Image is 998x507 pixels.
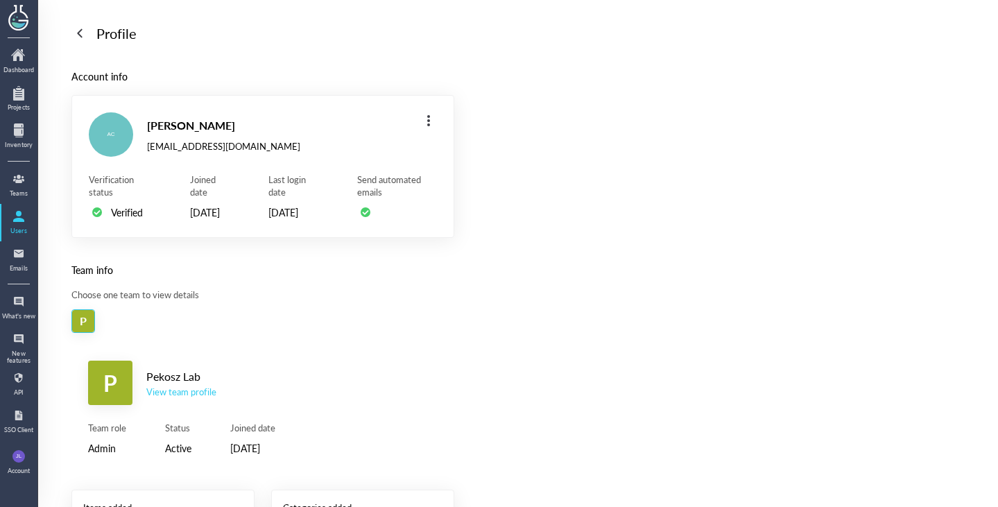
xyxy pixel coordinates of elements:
span: P [103,361,117,405]
div: Account [8,467,30,474]
a: Inventory [1,119,36,154]
div: New features [1,350,36,365]
div: Verification status [89,173,151,198]
div: SSO Client [1,427,36,433]
div: Dashboard [1,67,36,74]
a: New features [1,328,36,364]
div: Users [1,227,36,234]
div: Admin [88,440,126,456]
a: Projects [1,82,36,117]
span: P [80,310,87,332]
div: Active [165,440,191,456]
div: [DATE] [268,204,318,221]
div: Team info [71,262,454,277]
div: Account info [71,69,454,84]
a: What's new [1,291,36,325]
div: Send automated emails [357,173,437,198]
a: SSO Client [1,404,36,439]
a: API [1,367,36,402]
div: Choose one team to view details [71,289,454,301]
div: [PERSON_NAME] [147,117,300,135]
div: Projects [1,104,36,111]
div: Emails [1,265,36,272]
a: Profile [71,22,137,44]
div: Profile [96,22,137,44]
div: [DATE] [230,440,275,456]
div: Last login date [268,173,318,198]
div: [EMAIL_ADDRESS][DOMAIN_NAME] [147,140,300,153]
div: What's new [1,313,36,320]
a: View team profile [146,386,216,398]
a: Teams [1,168,36,203]
div: Joined date [190,173,230,198]
span: JL [16,450,21,463]
span: AC [107,112,114,157]
div: [DATE] [190,204,230,221]
a: Users [1,205,36,240]
div: Inventory [1,141,36,148]
div: Teams [1,190,36,197]
div: Joined date [230,422,275,434]
div: Team role [88,422,126,434]
a: Dashboard [1,44,36,79]
div: Status [165,422,191,434]
div: Pekosz Lab [146,368,216,386]
a: Emails [1,243,36,277]
div: Verified [111,204,143,221]
div: API [1,389,36,396]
